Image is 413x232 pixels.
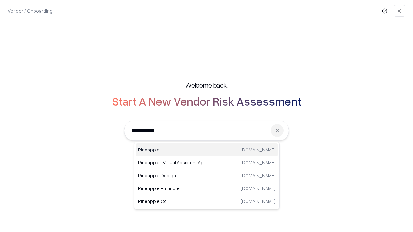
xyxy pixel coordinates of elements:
p: [DOMAIN_NAME] [241,146,276,153]
p: [DOMAIN_NAME] [241,172,276,179]
p: Pineapple Design [138,172,207,179]
p: Pineapple Co [138,198,207,205]
h5: Welcome back, [185,81,228,90]
p: Pineapple Furniture [138,185,207,192]
p: [DOMAIN_NAME] [241,198,276,205]
p: Pineapple | Virtual Assistant Agency [138,159,207,166]
h2: Start A New Vendor Risk Assessment [112,95,301,108]
div: Suggestions [134,142,280,209]
p: Pineapple [138,146,207,153]
p: [DOMAIN_NAME] [241,159,276,166]
p: [DOMAIN_NAME] [241,185,276,192]
p: Vendor / Onboarding [8,7,53,14]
